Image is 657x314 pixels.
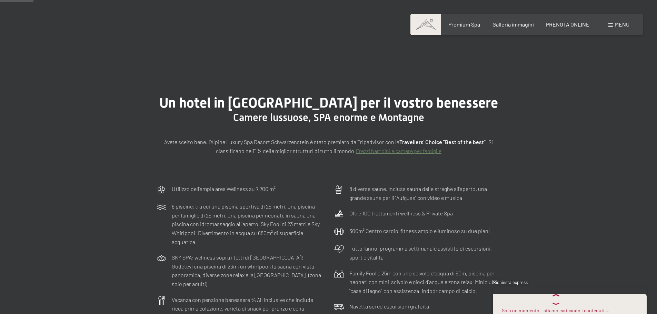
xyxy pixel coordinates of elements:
[493,280,528,285] span: Richiesta express
[356,148,441,154] a: Prezzi bambini e camere per famiglie
[156,138,501,155] p: Avete scelto bene: l’Alpine Luxury Spa Resort Schwarzenstein è stato premiato da Tripadvisor con ...
[448,21,480,28] a: Premium Spa
[172,202,323,246] p: 6 piscine, tra cui una piscina sportiva di 25 metri, una piscina per famiglie di 25 metri, una pi...
[546,21,589,28] a: PRENOTA ONLINE
[615,21,629,28] span: Menu
[172,184,276,193] p: Utilizzo dell‘ampia area Wellness su 7.700 m²
[349,244,501,262] p: Tutto l’anno, programma settimanale assistito di escursioni, sport e vitalità
[349,269,501,295] p: Family Pool a 25m con uno scivolo d'acqua di 60m, piscina per neonati con mini-scivolo e gioci d'...
[159,95,498,111] span: Un hotel in [GEOGRAPHIC_DATA] per il vostro benessere
[349,184,501,202] p: 8 diverse saune, inclusa sauna delle streghe all’aperto, una grande sauna per il "Aufguss" con vi...
[349,226,490,235] p: 300m² Centro cardio-fitness ampio e luminoso su due piani
[233,111,424,123] span: Camere lussuose, SPA enorme e Montagne
[502,307,609,314] div: Solo un momento – stiamo caricando i contenuti …
[492,21,534,28] a: Galleria immagini
[349,209,453,218] p: Oltre 100 trattamenti wellness & Private Spa
[399,139,486,145] strong: Travellers' Choice "Best of the best"
[172,253,323,288] p: SKY SPA: wellness sopra i tetti di [GEOGRAPHIC_DATA]! Godetevi una piscina di 23m, un whirlpool, ...
[349,302,429,311] p: Navetta sci ed escursioni gratuita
